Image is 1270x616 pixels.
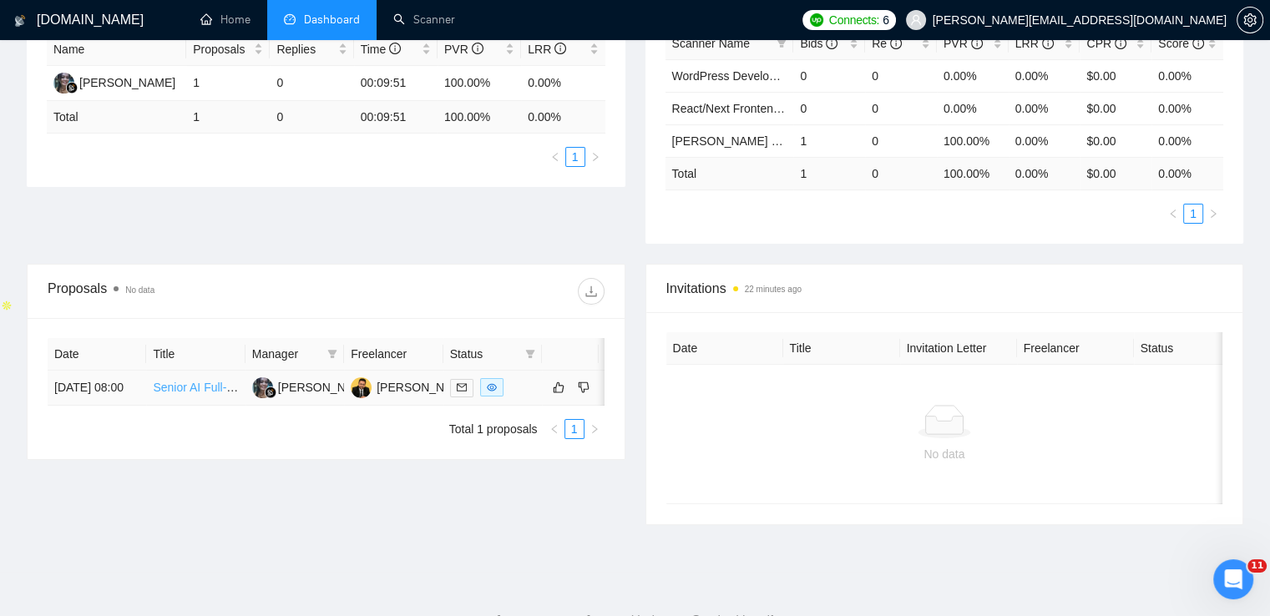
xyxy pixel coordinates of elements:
[565,147,585,167] li: 1
[666,278,1223,299] span: Invitations
[525,349,535,359] span: filter
[47,101,186,134] td: Total
[186,66,270,101] td: 1
[566,148,584,166] a: 1
[584,419,605,439] li: Next Page
[66,82,78,93] img: gigradar-bm.png
[200,13,250,27] a: homeHome
[1237,7,1263,33] button: setting
[971,38,983,49] span: info-circle
[270,66,353,101] td: 0
[545,147,565,167] li: Previous Page
[327,349,337,359] span: filter
[793,59,865,92] td: 0
[1017,332,1134,365] th: Freelancer
[344,338,443,371] th: Freelancer
[521,101,605,134] td: 0.00 %
[389,43,401,54] span: info-circle
[521,66,605,101] td: 0.00%
[457,382,467,392] span: mail
[48,371,146,406] td: [DATE] 08:00
[1080,124,1151,157] td: $0.00
[545,147,565,167] button: left
[1237,13,1262,27] span: setting
[800,37,837,50] span: Bids
[672,69,802,83] a: WordPress Development
[553,381,564,394] span: like
[79,73,175,92] div: [PERSON_NAME]
[829,11,879,29] span: Connects:
[590,152,600,162] span: right
[783,332,900,365] th: Title
[554,43,566,54] span: info-circle
[1247,559,1267,573] span: 11
[773,31,790,56] span: filter
[1009,157,1080,189] td: 0.00 %
[449,419,538,439] li: Total 1 proposals
[585,147,605,167] button: right
[1,300,13,311] img: Apollo
[1208,209,1218,219] span: right
[1158,37,1203,50] span: Score
[1134,332,1251,365] th: Status
[351,380,515,393] a: PP[PERSON_NAME] Punjabi
[777,38,787,48] span: filter
[1080,157,1151,189] td: $ 0.00
[393,13,455,27] a: searchScanner
[278,378,374,396] div: [PERSON_NAME]
[304,13,360,27] span: Dashboard
[937,59,1009,92] td: 0.00%
[252,380,374,393] a: RS[PERSON_NAME]
[937,92,1009,124] td: 0.00%
[826,38,837,49] span: info-circle
[193,40,250,58] span: Proposals
[186,33,270,66] th: Proposals
[544,419,564,439] button: left
[146,338,245,371] th: Title
[284,13,296,25] span: dashboard
[1237,13,1263,27] a: setting
[584,419,605,439] button: right
[549,424,559,434] span: left
[245,338,344,371] th: Manager
[528,43,566,56] span: LRR
[1203,204,1223,224] button: right
[1080,92,1151,124] td: $0.00
[53,73,74,93] img: RS
[1163,204,1183,224] li: Previous Page
[270,33,353,66] th: Replies
[793,157,865,189] td: 1
[890,38,902,49] span: info-circle
[793,124,865,157] td: 1
[1080,59,1151,92] td: $0.00
[472,43,483,54] span: info-circle
[1151,92,1223,124] td: 0.00%
[810,13,823,27] img: upwork-logo.png
[585,147,605,167] li: Next Page
[487,382,497,392] span: eye
[1213,559,1253,599] iframe: Intercom live chat
[544,419,564,439] li: Previous Page
[666,332,783,365] th: Date
[1168,209,1178,219] span: left
[14,8,26,34] img: logo
[146,371,245,406] td: Senior AI Full-Stack Developer Needed – FUB Integration & Demo Site Readiness(AI chat)
[1203,204,1223,224] li: Next Page
[438,66,521,101] td: 100.00%
[672,134,841,148] a: [PERSON_NAME] Development
[1009,92,1080,124] td: 0.00%
[361,43,401,56] span: Time
[1151,59,1223,92] td: 0.00%
[1015,37,1054,50] span: LRR
[865,92,937,124] td: 0
[377,378,515,396] div: [PERSON_NAME] Punjabi
[937,124,1009,157] td: 100.00%
[665,157,794,189] td: Total
[1042,38,1054,49] span: info-circle
[153,381,623,394] a: Senior AI Full-Stack Developer Needed – FUB Integration & Demo Site Readiness(AI chat)
[1115,38,1126,49] span: info-circle
[578,381,589,394] span: dislike
[1163,204,1183,224] button: left
[1192,38,1204,49] span: info-circle
[48,278,326,305] div: Proposals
